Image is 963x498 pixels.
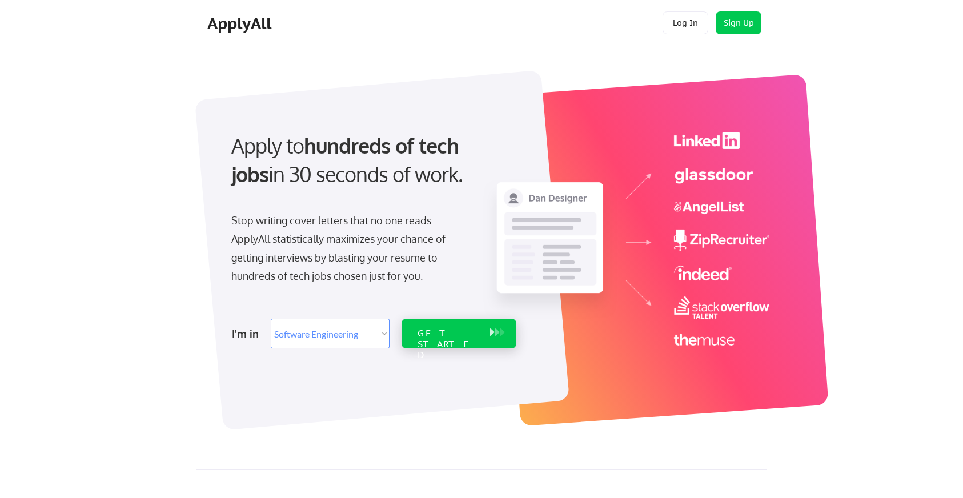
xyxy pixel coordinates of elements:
div: Stop writing cover letters that no one reads. ApplyAll statistically maximizes your chance of get... [231,211,466,286]
button: Sign Up [716,11,761,34]
div: ApplyAll [207,14,275,33]
div: I'm in [232,324,264,343]
div: GET STARTED [418,328,479,361]
button: Log In [663,11,708,34]
div: Apply to in 30 seconds of work. [231,131,512,189]
strong: hundreds of tech jobs [231,132,464,187]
